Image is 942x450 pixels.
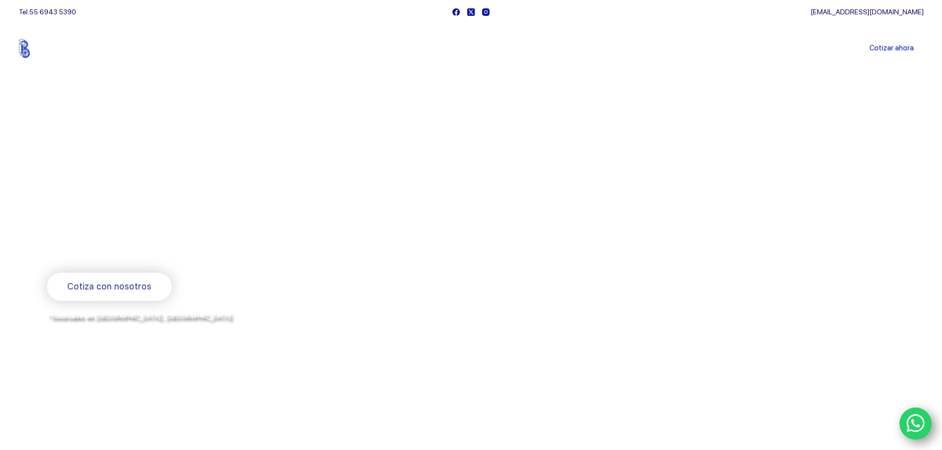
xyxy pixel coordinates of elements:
[19,8,76,16] span: Tel.
[29,8,76,16] a: 55 6943 5390
[47,273,172,301] a: Cotiza con nosotros
[67,280,151,294] span: Cotiza con nosotros
[810,8,924,16] a: [EMAIL_ADDRESS][DOMAIN_NAME]
[355,24,587,73] nav: Menu Principal
[467,8,475,16] a: X (Twitter)
[47,313,231,320] span: *Sucursales en [GEOGRAPHIC_DATA], [GEOGRAPHIC_DATA]
[859,39,924,58] a: Cotizar ahora
[452,8,460,16] a: Facebook
[19,39,81,58] img: Balerytodo
[482,8,490,16] a: Instagram
[47,324,286,331] span: y envíos a todo [GEOGRAPHIC_DATA] por la paquetería de su preferencia
[47,247,242,259] span: Rodamientos y refacciones industriales
[47,147,174,160] span: Bienvenido a Balerytodo®
[899,408,932,440] a: WhatsApp
[47,168,404,237] span: Somos los doctores de la industria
